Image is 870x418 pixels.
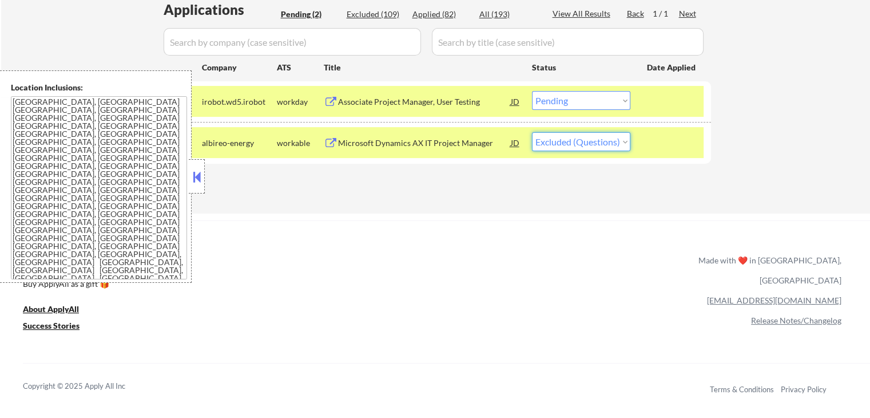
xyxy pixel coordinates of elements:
div: Made with ❤️ in [GEOGRAPHIC_DATA], [GEOGRAPHIC_DATA] [694,250,841,290]
div: Applications [164,3,277,17]
div: workday [277,96,324,108]
div: Pending (2) [281,9,338,20]
div: 1 / 1 [653,8,679,19]
div: JD [510,91,521,112]
div: irobot.wd5.irobot [202,96,277,108]
div: Copyright © 2025 Apply All Inc [23,381,154,392]
input: Search by company (case sensitive) [164,28,421,56]
a: Success Stories [23,320,95,334]
a: Refer & earn free applications 👯‍♀️ [23,266,459,278]
a: Buy ApplyAll as a gift 🎁 [23,278,137,293]
a: Privacy Policy [781,385,827,394]
a: [EMAIL_ADDRESS][DOMAIN_NAME] [707,295,841,305]
div: albireo-energy [202,137,277,149]
div: ATS [277,62,324,73]
div: Location Inclusions: [11,82,187,93]
div: Title [324,62,521,73]
u: Success Stories [23,321,80,330]
div: Associate Project Manager, User Testing [338,96,511,108]
div: Back [627,8,645,19]
div: All (193) [479,9,537,20]
div: Excluded (109) [347,9,404,20]
input: Search by title (case sensitive) [432,28,704,56]
div: Next [679,8,697,19]
a: Release Notes/Changelog [751,316,841,325]
u: About ApplyAll [23,304,79,314]
a: Terms & Conditions [710,385,774,394]
div: Buy ApplyAll as a gift 🎁 [23,280,137,288]
div: JD [510,132,521,153]
div: Date Applied [647,62,697,73]
div: View All Results [553,8,614,19]
div: workable [277,137,324,149]
div: Company [202,62,277,73]
div: Status [532,57,630,77]
a: About ApplyAll [23,303,95,318]
div: Applied (82) [412,9,470,20]
div: Microsoft Dynamics AX IT Project Manager [338,137,511,149]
